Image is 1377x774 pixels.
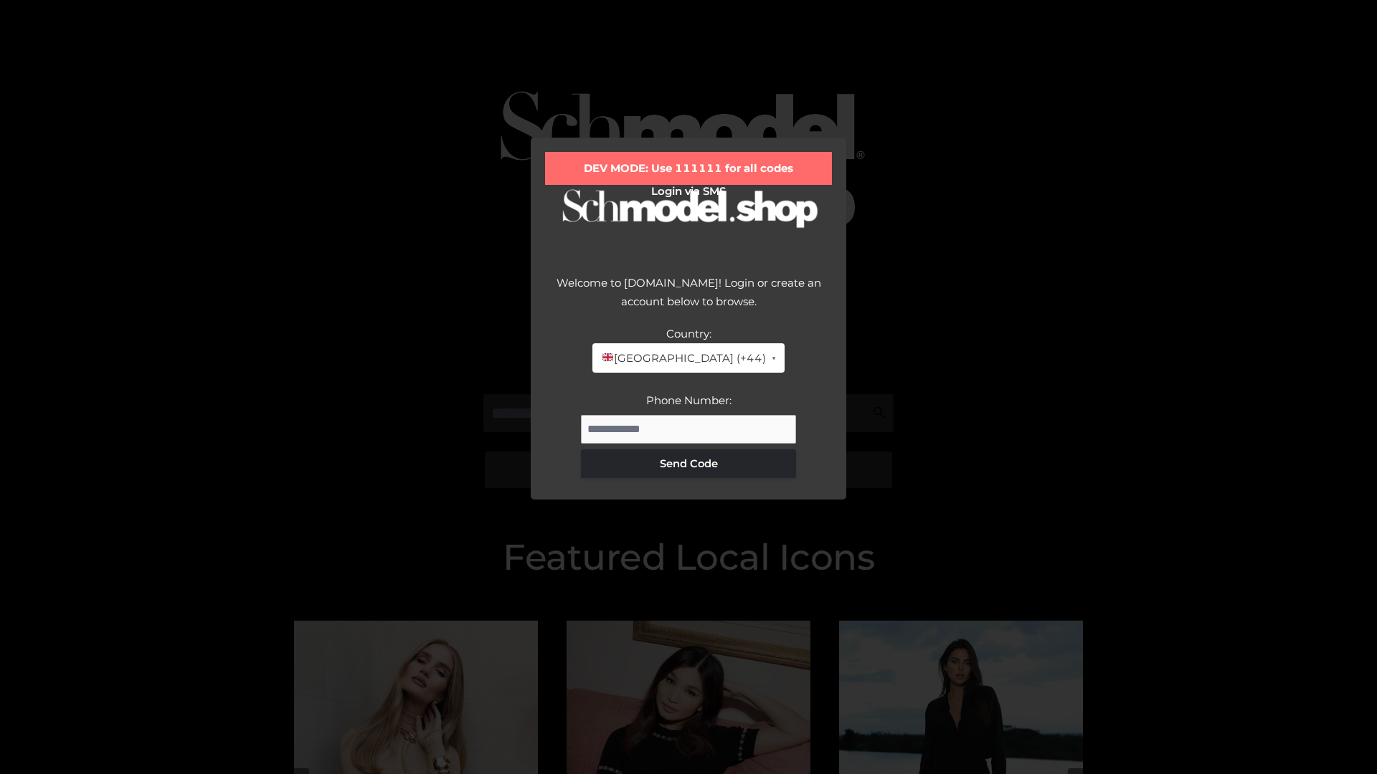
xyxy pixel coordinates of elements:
[545,185,832,198] h2: Login via SMS
[666,327,711,340] label: Country:
[646,393,732,407] label: Phone Number:
[545,152,832,185] div: DEV MODE: Use 111111 for all codes
[602,352,613,363] img: 🇬🇧
[581,449,796,478] button: Send Code
[545,274,832,325] div: Welcome to [DOMAIN_NAME]! Login or create an account below to browse.
[601,349,765,368] span: [GEOGRAPHIC_DATA] (+44)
